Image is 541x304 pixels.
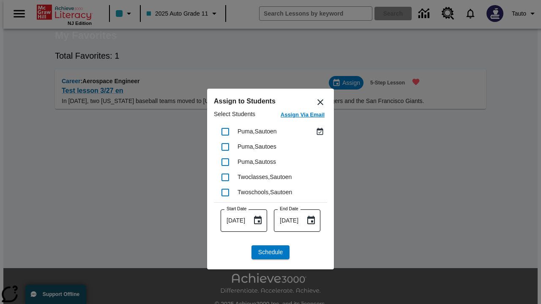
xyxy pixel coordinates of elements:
input: MMMM-DD-YYYY [221,209,246,232]
p: Select Students [214,110,255,122]
button: Schedule [251,245,290,259]
button: Choose date, selected date is Sep 13, 2025 [303,212,320,229]
span: Puma , Sautoes [238,143,276,150]
div: Puma, Sautoss [238,157,326,166]
label: Start Date [227,206,246,212]
span: Puma , Sautoss [238,158,276,165]
button: Assigned Sep 11 to Sep 11 [314,125,326,138]
button: Assign Via Email [278,110,327,122]
button: Close [310,92,331,112]
span: Puma , Sautoen [238,128,277,135]
label: End Date [280,206,298,212]
button: Choose date, selected date is Sep 13, 2025 [249,212,266,229]
h6: Assign to Students [214,95,327,107]
div: Twoclasses, Sautoen [238,173,326,182]
span: Twoschools , Sautoen [238,189,292,195]
h6: Assign Via Email [281,110,325,120]
div: Puma, Sautoen [238,127,314,136]
input: MMMM-DD-YYYY [274,209,299,232]
span: Schedule [258,248,283,257]
div: Puma, Sautoes [238,142,326,151]
div: Twoschools, Sautoen [238,188,326,197]
span: Twoclasses , Sautoen [238,174,292,180]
